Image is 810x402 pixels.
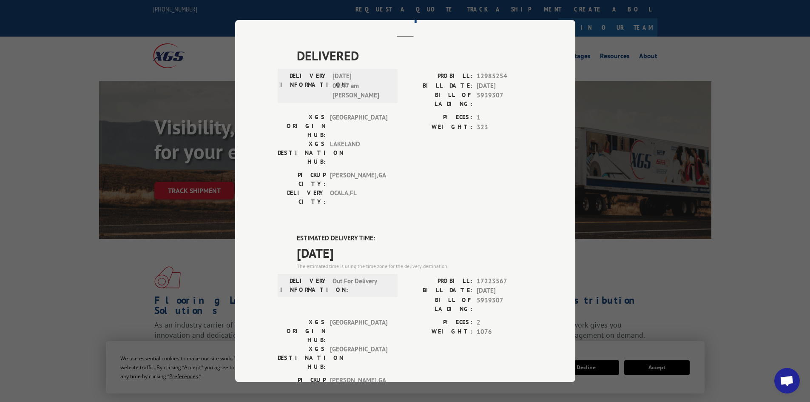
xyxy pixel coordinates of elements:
[333,71,390,100] span: [DATE] 08:47 am [PERSON_NAME]
[333,277,390,294] span: Out For Delivery
[477,318,533,328] span: 2
[330,318,387,345] span: [GEOGRAPHIC_DATA]
[278,318,326,345] label: XGS ORIGIN HUB:
[297,234,533,243] label: ESTIMATED DELIVERY TIME:
[280,71,328,100] label: DELIVERY INFORMATION:
[330,113,387,140] span: [GEOGRAPHIC_DATA]
[330,376,387,393] span: [PERSON_NAME] , GA
[477,296,533,314] span: 5939307
[405,71,472,81] label: PROBILL:
[477,277,533,286] span: 17223567
[297,243,533,262] span: [DATE]
[405,113,472,123] label: PIECES:
[477,327,533,337] span: 1076
[405,81,472,91] label: BILL DATE:
[278,188,326,206] label: DELIVERY CITY:
[477,286,533,296] span: [DATE]
[405,296,472,314] label: BILL OF LADING:
[278,140,326,166] label: XGS DESTINATION HUB:
[330,345,387,371] span: [GEOGRAPHIC_DATA]
[278,171,326,188] label: PICKUP CITY:
[280,277,328,294] label: DELIVERY INFORMATION:
[405,277,472,286] label: PROBILL:
[330,171,387,188] span: [PERSON_NAME] , GA
[774,368,800,393] a: Open chat
[330,140,387,166] span: LAKELAND
[405,286,472,296] label: BILL DATE:
[278,345,326,371] label: XGS DESTINATION HUB:
[405,91,472,108] label: BILL OF LADING:
[477,91,533,108] span: 5939307
[477,71,533,81] span: 12985254
[405,318,472,328] label: PIECES:
[278,113,326,140] label: XGS ORIGIN HUB:
[297,262,533,270] div: The estimated time is using the time zone for the delivery destination.
[477,81,533,91] span: [DATE]
[330,188,387,206] span: OCALA , FL
[297,46,533,65] span: DELIVERED
[278,376,326,393] label: PICKUP CITY:
[477,113,533,123] span: 1
[405,327,472,337] label: WEIGHT:
[477,123,533,132] span: 323
[405,123,472,132] label: WEIGHT:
